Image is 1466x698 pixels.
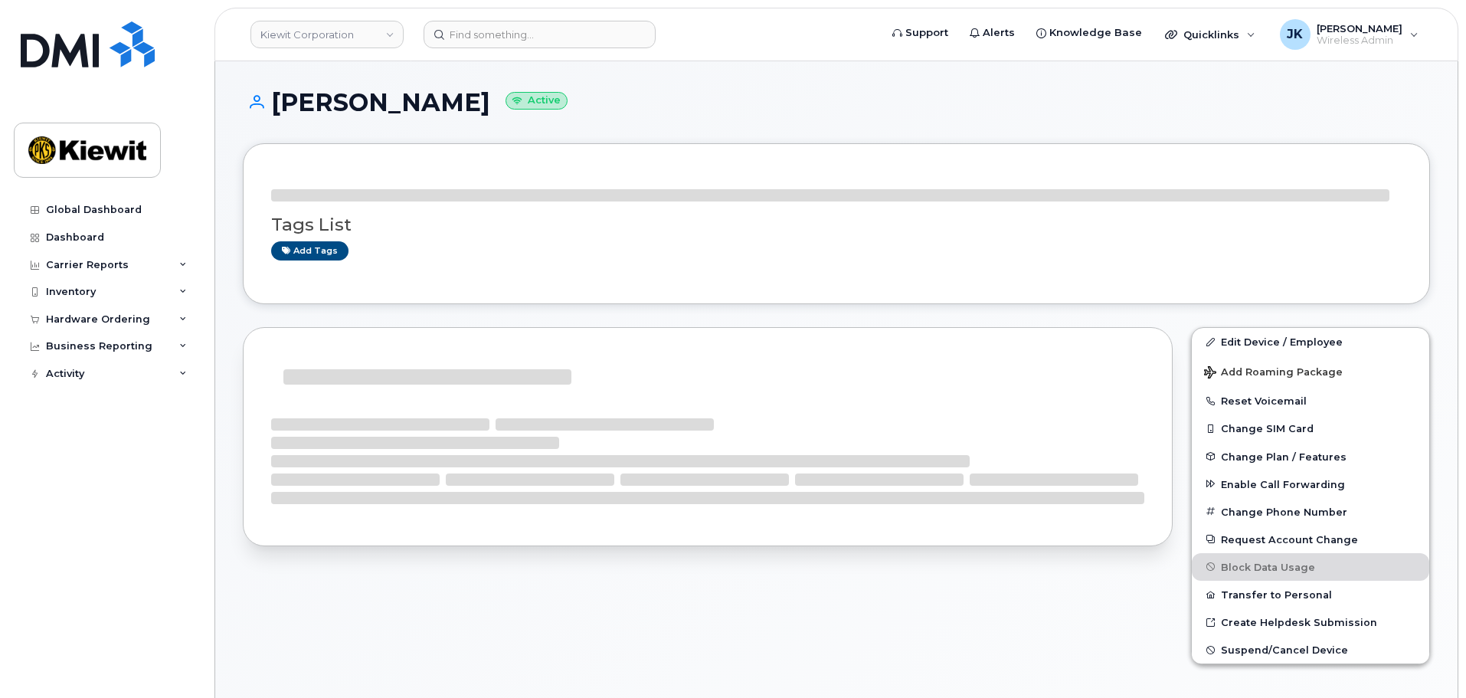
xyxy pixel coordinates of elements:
span: Enable Call Forwarding [1221,478,1345,490]
button: Transfer to Personal [1192,581,1429,608]
button: Change Phone Number [1192,498,1429,526]
a: Create Helpdesk Submission [1192,608,1429,636]
button: Change Plan / Features [1192,443,1429,470]
button: Block Data Usage [1192,553,1429,581]
span: Change Plan / Features [1221,451,1347,462]
button: Suspend/Cancel Device [1192,636,1429,664]
button: Add Roaming Package [1192,356,1429,387]
button: Change SIM Card [1192,415,1429,442]
h3: Tags List [271,215,1402,234]
h1: [PERSON_NAME] [243,89,1430,116]
a: Add tags [271,241,349,261]
button: Enable Call Forwarding [1192,470,1429,498]
small: Active [506,92,568,110]
a: Edit Device / Employee [1192,328,1429,356]
span: Suspend/Cancel Device [1221,644,1348,656]
button: Reset Voicemail [1192,387,1429,415]
span: Add Roaming Package [1204,366,1343,381]
button: Request Account Change [1192,526,1429,553]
